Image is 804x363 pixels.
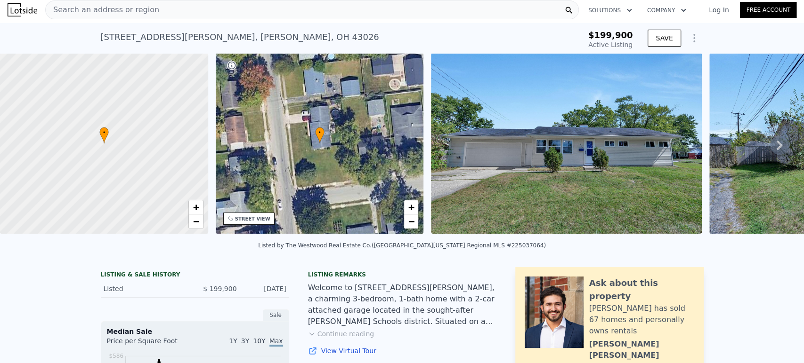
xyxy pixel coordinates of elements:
[589,303,694,337] div: [PERSON_NAME] has sold 67 homes and personally owns rentals
[203,285,236,292] span: $ 199,900
[740,2,796,18] a: Free Account
[235,215,270,222] div: STREET VIEW
[588,41,633,48] span: Active Listing
[685,29,704,47] button: Show Options
[315,127,325,143] div: •
[99,128,109,137] span: •
[315,128,325,137] span: •
[263,309,289,321] div: Sale
[308,282,496,327] div: Welcome to [STREET_ADDRESS][PERSON_NAME], a charming 3-bedroom, 1-bath home with a 2-car attached...
[253,337,265,345] span: 10Y
[408,201,414,213] span: +
[404,200,418,214] a: Zoom in
[408,215,414,227] span: −
[189,214,203,229] a: Zoom out
[308,346,496,355] a: View Virtual Tour
[8,3,37,16] img: Lotside
[107,336,195,351] div: Price per Square Foot
[229,337,237,345] span: 1Y
[588,30,633,40] span: $199,900
[589,276,694,303] div: Ask about this property
[698,5,740,15] a: Log In
[258,242,546,249] div: Listed by The Westwood Real Estate Co. ([GEOGRAPHIC_DATA][US_STATE] Regional MLS #225037064)
[107,327,283,336] div: Median Sale
[648,30,681,47] button: SAVE
[581,2,640,19] button: Solutions
[99,127,109,143] div: •
[589,339,694,361] div: [PERSON_NAME] [PERSON_NAME]
[640,2,694,19] button: Company
[244,284,286,293] div: [DATE]
[269,337,283,347] span: Max
[404,214,418,229] a: Zoom out
[101,31,379,44] div: [STREET_ADDRESS][PERSON_NAME] , [PERSON_NAME] , OH 43026
[109,353,123,359] tspan: $586
[104,284,187,293] div: Listed
[189,200,203,214] a: Zoom in
[308,329,374,339] button: Continue reading
[101,271,289,280] div: LISTING & SALE HISTORY
[308,271,496,278] div: Listing remarks
[193,201,199,213] span: +
[193,215,199,227] span: −
[241,337,249,345] span: 3Y
[431,53,702,234] img: Sale: 169825591 Parcel: 128580658
[46,4,159,16] span: Search an address or region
